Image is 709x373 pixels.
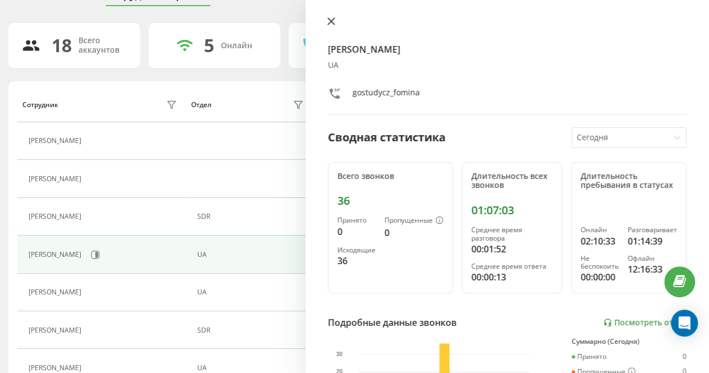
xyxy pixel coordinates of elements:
div: [PERSON_NAME] [29,213,84,220]
div: Офлайн [628,255,677,263]
div: Всего звонков [337,172,443,181]
div: Принято [572,353,606,361]
div: Open Intercom Messenger [671,310,698,337]
div: 00:00:00 [581,270,619,284]
div: [PERSON_NAME] [29,326,84,334]
div: SDR [197,213,307,220]
div: Сводная статистика [328,129,446,146]
h4: [PERSON_NAME] [328,43,687,56]
div: 0 [683,353,687,361]
div: UA [328,61,687,70]
div: 18 [52,35,72,56]
div: Суммарно (Сегодня) [572,338,687,346]
div: Онлайн [221,41,252,50]
text: 30 [336,351,343,357]
div: Онлайн [581,226,619,234]
div: UA [197,364,307,372]
div: Не беспокоить [581,255,619,271]
div: 01:07:03 [471,204,553,217]
div: Среднее время ответа [471,263,553,270]
div: Подробные данные звонков [328,316,457,329]
div: 0 [384,226,443,240]
div: [PERSON_NAME] [29,137,84,145]
div: gostudycz_fomina [353,87,420,103]
div: Пропущенные [384,217,443,225]
div: 00:00:13 [471,270,553,284]
a: Посмотреть отчет [603,318,687,328]
div: 0 [337,225,376,238]
div: Длительность всех звонков [471,172,553,191]
div: UA [197,251,307,259]
div: 36 [337,194,443,208]
div: 5 [204,35,214,56]
div: 01:14:39 [628,234,677,248]
div: [PERSON_NAME] [29,175,84,183]
div: Сотрудник [22,101,58,109]
div: Среднее время разговора [471,226,553,242]
div: 02:10:33 [581,234,619,248]
div: UA [197,288,307,296]
div: Отдел [191,101,211,109]
div: Всего аккаунтов [78,36,127,55]
div: [PERSON_NAME] [29,288,84,296]
div: Разговаривает [628,226,677,234]
div: [PERSON_NAME] [29,251,84,259]
div: [PERSON_NAME] [29,364,84,372]
div: 12:16:33 [628,263,677,276]
div: 36 [337,254,376,268]
div: Принято [337,217,376,224]
div: Длительность пребывания в статусах [581,172,677,191]
div: SDR [197,326,307,334]
div: 00:01:52 [471,242,553,256]
div: Исходящие [337,246,376,254]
